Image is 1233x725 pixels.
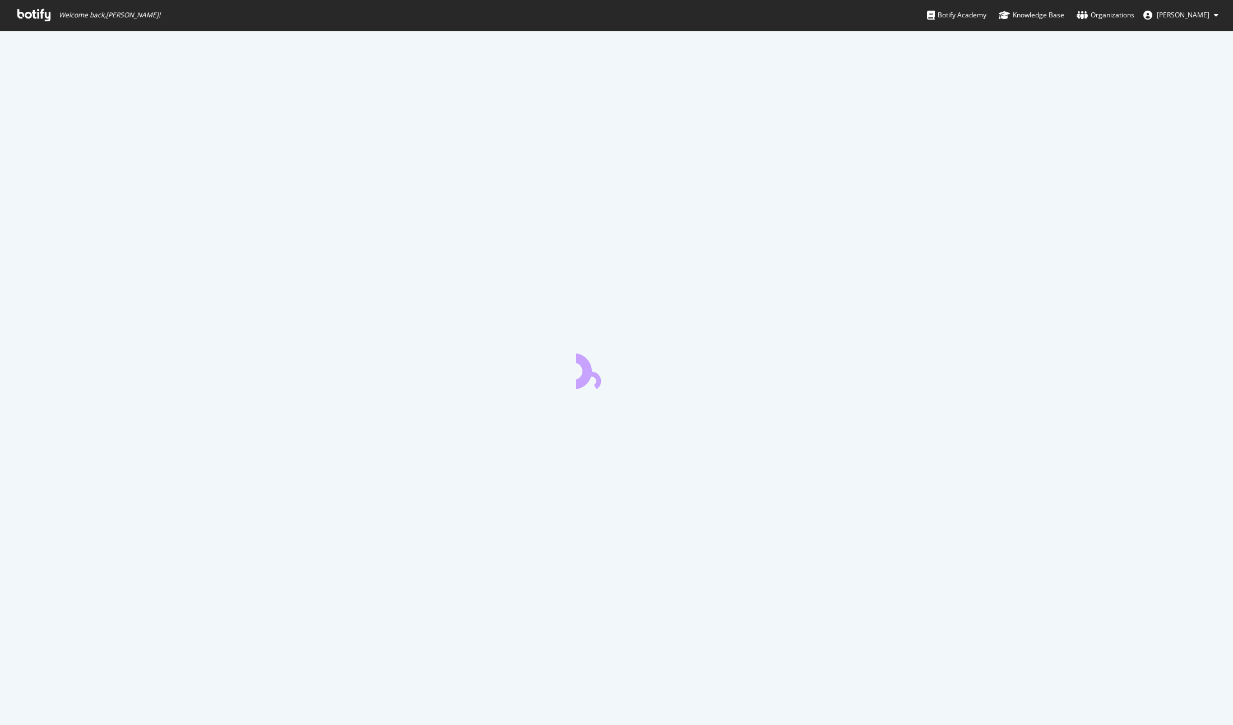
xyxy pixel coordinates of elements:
[1157,10,1209,20] span: TASSEL Olivier
[59,11,160,20] span: Welcome back, [PERSON_NAME] !
[927,10,986,21] div: Botify Academy
[1077,10,1134,21] div: Organizations
[576,348,657,389] div: animation
[1134,6,1227,24] button: [PERSON_NAME]
[999,10,1064,21] div: Knowledge Base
